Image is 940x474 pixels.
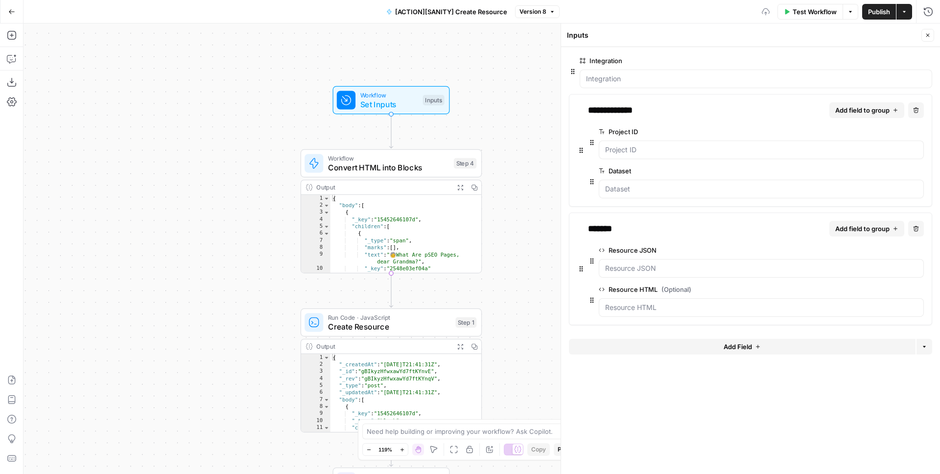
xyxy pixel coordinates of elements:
span: Workflow [360,90,418,99]
g: Edge from step_4 to step_1 [389,273,393,307]
span: Toggle code folding, rows 12 through 17 [323,431,329,438]
span: Set Inputs [360,98,418,110]
div: 6 [301,389,330,396]
label: Resource HTML [599,284,869,294]
span: Test Workflow [793,7,837,17]
div: 3 [301,209,330,216]
span: (Optional) [661,284,691,294]
div: 1 [301,195,330,202]
g: Edge from start to step_4 [389,114,393,148]
div: 11 [301,424,330,431]
span: Toggle code folding, rows 8 through 21 [323,403,329,410]
button: Publish [862,4,896,20]
span: Create Resource [328,321,451,332]
span: Run Code · JavaScript [328,312,451,322]
span: Toggle code folding, rows 7 through 464 [323,396,329,403]
div: 11 [301,272,330,279]
span: Toggle code folding, rows 5 through 12 [323,223,329,230]
div: 9 [301,410,330,417]
div: Step 1 [455,317,476,328]
span: Toggle code folding, rows 11 through 18 [323,424,329,431]
div: Inputs [567,30,918,40]
div: Inputs [423,95,445,106]
div: 10 [301,417,330,424]
div: Output [316,183,449,192]
input: Integration [586,74,926,84]
span: Copy [531,445,546,454]
label: Dataset [599,166,869,176]
input: Resource HTML [605,303,917,312]
div: 7 [301,237,330,244]
input: Dataset [605,184,917,194]
label: Integration [580,56,877,66]
span: Toggle code folding, rows 1 through 470 [323,354,329,361]
span: Publish [868,7,890,17]
div: 5 [301,382,330,389]
button: Copy [527,443,550,456]
span: Convert HTML into Blocks [328,162,449,173]
button: Paste [554,443,578,456]
div: 10 [301,265,330,272]
div: 5 [301,223,330,230]
span: Version 8 [519,7,546,16]
div: Run Code · JavaScriptCreate ResourceStep 1Output{ "_createdAt":"[DATE]T21:41:31Z", "_id":"gBIkyzH... [301,308,482,432]
div: 7 [301,396,330,403]
div: Step 4 [454,158,477,169]
button: Add field to group [829,221,904,237]
div: 8 [301,403,330,410]
div: Output [316,342,449,351]
button: Test Workflow [777,4,843,20]
div: 6 [301,230,330,237]
div: 2 [301,202,330,209]
span: Workflow [328,153,449,163]
div: 8 [301,244,330,251]
span: Toggle code folding, rows 2 through 459 [323,202,329,209]
div: WorkflowSet InputsInputs [301,86,482,114]
button: Version 8 [515,5,560,18]
div: 4 [301,216,330,223]
label: Project ID [599,127,869,137]
div: 12 [301,431,330,438]
g: Edge from step_1 to end [389,432,393,466]
div: 1 [301,354,330,361]
span: Toggle code folding, rows 6 through 11 [323,230,329,237]
span: Toggle code folding, rows 3 through 16 [323,209,329,216]
input: Project ID [605,145,917,155]
div: 3 [301,368,330,375]
button: Add Field [569,339,916,355]
label: Resource JSON [599,245,869,255]
div: 9 [301,251,330,265]
span: Add field to group [835,105,890,115]
div: 4 [301,375,330,382]
span: 119% [378,446,392,453]
span: Toggle code folding, rows 1 through 460 [323,195,329,202]
button: Add field to group [829,102,904,118]
span: [ACTION][SANITY] Create Resource [395,7,507,17]
input: Resource JSON [605,263,917,273]
div: 2 [301,361,330,368]
span: Add field to group [835,224,890,234]
div: WorkflowConvert HTML into BlocksStep 4Output{ "body":[ { "_key":"15452646107d", "children":[ { "_... [301,149,482,273]
span: Add Field [724,342,752,352]
button: [ACTION][SANITY] Create Resource [380,4,513,20]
